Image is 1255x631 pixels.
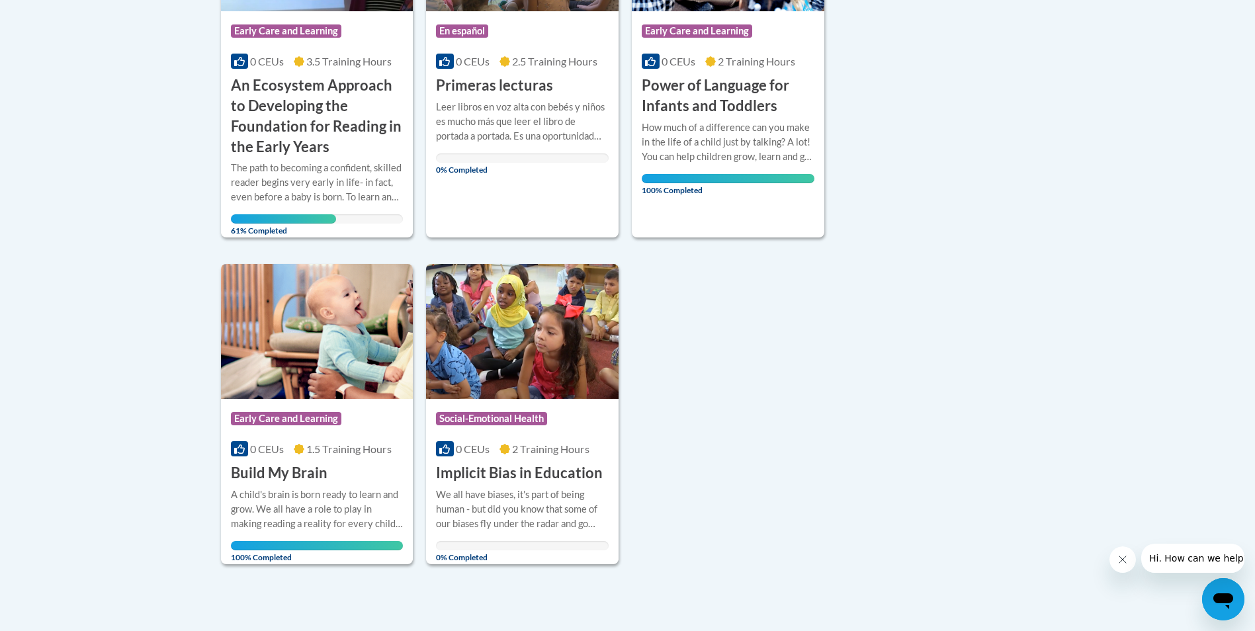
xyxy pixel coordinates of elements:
div: The path to becoming a confident, skilled reader begins very early in life- in fact, even before ... [231,161,404,204]
iframe: Close message [1109,546,1136,573]
div: Your progress [642,174,814,183]
h3: Power of Language for Infants and Toddlers [642,75,814,116]
span: Early Care and Learning [642,24,752,38]
h3: Implicit Bias in Education [436,463,603,484]
div: We all have biases, it's part of being human - but did you know that some of our biases fly under... [436,487,609,531]
span: Early Care and Learning [231,24,341,38]
h3: Build My Brain [231,463,327,484]
div: Your progress [231,214,336,224]
span: 0 CEUs [456,442,490,455]
h3: An Ecosystem Approach to Developing the Foundation for Reading in the Early Years [231,75,404,157]
iframe: Message from company [1141,544,1244,573]
iframe: Button to launch messaging window [1202,578,1244,620]
a: Course LogoSocial-Emotional Health0 CEUs2 Training Hours Implicit Bias in EducationWe all have bi... [426,264,619,564]
div: Leer libros en voz alta con bebés y niños es mucho más que leer el libro de portada a portada. Es... [436,100,609,144]
span: Hi. How can we help? [8,9,107,20]
span: 100% Completed [642,174,814,195]
span: 0 CEUs [456,55,490,67]
span: 2 Training Hours [718,55,795,67]
span: 2 Training Hours [512,442,589,455]
span: 61% Completed [231,214,336,235]
span: 0 CEUs [250,55,284,67]
span: 2.5 Training Hours [512,55,597,67]
span: En español [436,24,488,38]
span: Early Care and Learning [231,412,341,425]
a: Course LogoEarly Care and Learning0 CEUs1.5 Training Hours Build My BrainA child's brain is born ... [221,264,413,564]
span: 1.5 Training Hours [306,442,392,455]
h3: Primeras lecturas [436,75,553,96]
span: 100% Completed [231,541,404,562]
div: A child's brain is born ready to learn and grow. We all have a role to play in making reading a r... [231,487,404,531]
div: Your progress [231,541,404,550]
span: 0 CEUs [250,442,284,455]
img: Course Logo [221,264,413,399]
span: 3.5 Training Hours [306,55,392,67]
span: 0 CEUs [662,55,695,67]
span: Social-Emotional Health [436,412,547,425]
img: Course Logo [426,264,619,399]
div: How much of a difference can you make in the life of a child just by talking? A lot! You can help... [642,120,814,164]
